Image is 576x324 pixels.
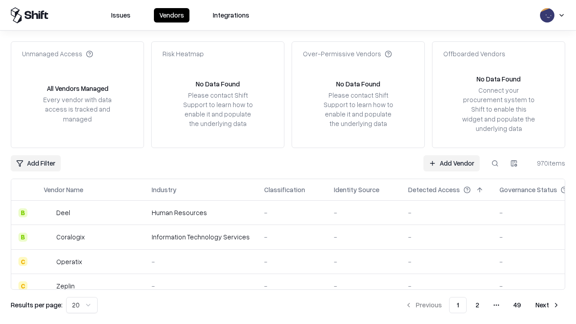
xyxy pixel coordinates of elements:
[264,232,319,242] div: -
[408,185,460,194] div: Detected Access
[44,257,53,266] img: Operatix
[56,257,82,266] div: Operatix
[154,8,189,22] button: Vendors
[264,185,305,194] div: Classification
[40,95,115,123] div: Every vendor with data access is tracked and managed
[499,185,557,194] div: Governance Status
[264,208,319,217] div: -
[468,297,486,313] button: 2
[22,49,93,58] div: Unmanaged Access
[11,155,61,171] button: Add Filter
[207,8,255,22] button: Integrations
[44,233,53,242] img: Coralogix
[152,257,250,266] div: -
[334,208,394,217] div: -
[408,208,485,217] div: -
[162,49,204,58] div: Risk Heatmap
[321,90,396,129] div: Please contact Shift Support to learn how to enable it and populate the underlying data
[408,232,485,242] div: -
[44,185,83,194] div: Vendor Name
[196,79,240,89] div: No Data Found
[334,257,394,266] div: -
[449,297,467,313] button: 1
[264,257,319,266] div: -
[408,281,485,291] div: -
[18,208,27,217] div: B
[152,281,250,291] div: -
[18,233,27,242] div: B
[56,281,75,291] div: Zeplin
[334,185,379,194] div: Identity Source
[44,208,53,217] img: Deel
[18,281,27,290] div: C
[180,90,255,129] div: Please contact Shift Support to learn how to enable it and populate the underlying data
[334,281,394,291] div: -
[477,74,521,84] div: No Data Found
[264,281,319,291] div: -
[56,232,85,242] div: Coralogix
[303,49,392,58] div: Over-Permissive Vendors
[336,79,380,89] div: No Data Found
[11,300,63,310] p: Results per page:
[461,85,536,133] div: Connect your procurement system to Shift to enable this widget and populate the underlying data
[506,297,528,313] button: 49
[44,281,53,290] img: Zeplin
[400,297,565,313] nav: pagination
[152,185,176,194] div: Industry
[152,208,250,217] div: Human Resources
[152,232,250,242] div: Information Technology Services
[334,232,394,242] div: -
[443,49,505,58] div: Offboarded Vendors
[106,8,136,22] button: Issues
[56,208,70,217] div: Deel
[47,84,108,93] div: All Vendors Managed
[408,257,485,266] div: -
[18,257,27,266] div: C
[529,158,565,168] div: 970 items
[530,297,565,313] button: Next
[423,155,480,171] a: Add Vendor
